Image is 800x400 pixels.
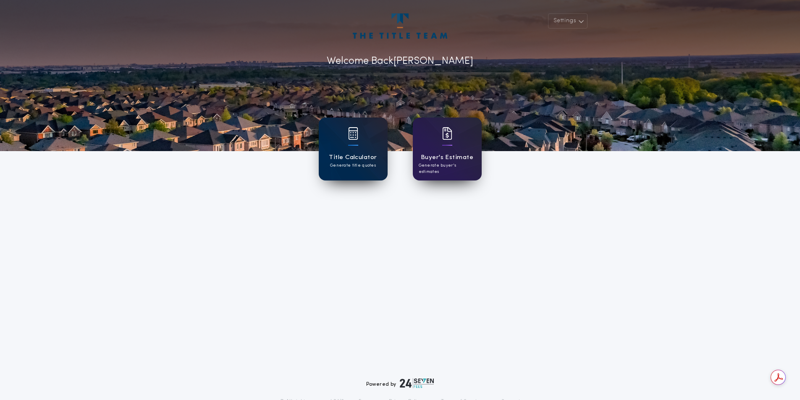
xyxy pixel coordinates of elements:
img: card icon [348,127,358,140]
div: Powered by [366,378,434,388]
a: card iconTitle CalculatorGenerate title quotes [319,118,388,180]
p: Generate buyer's estimates [419,162,476,175]
img: account-logo [353,13,447,39]
h1: Buyer's Estimate [421,153,473,162]
h1: Title Calculator [329,153,377,162]
p: Welcome Back [PERSON_NAME] [327,54,473,69]
p: Generate title quotes [330,162,376,169]
button: Settings [548,13,588,29]
img: card icon [442,127,452,140]
img: logo [400,378,434,388]
a: card iconBuyer's EstimateGenerate buyer's estimates [413,118,482,180]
